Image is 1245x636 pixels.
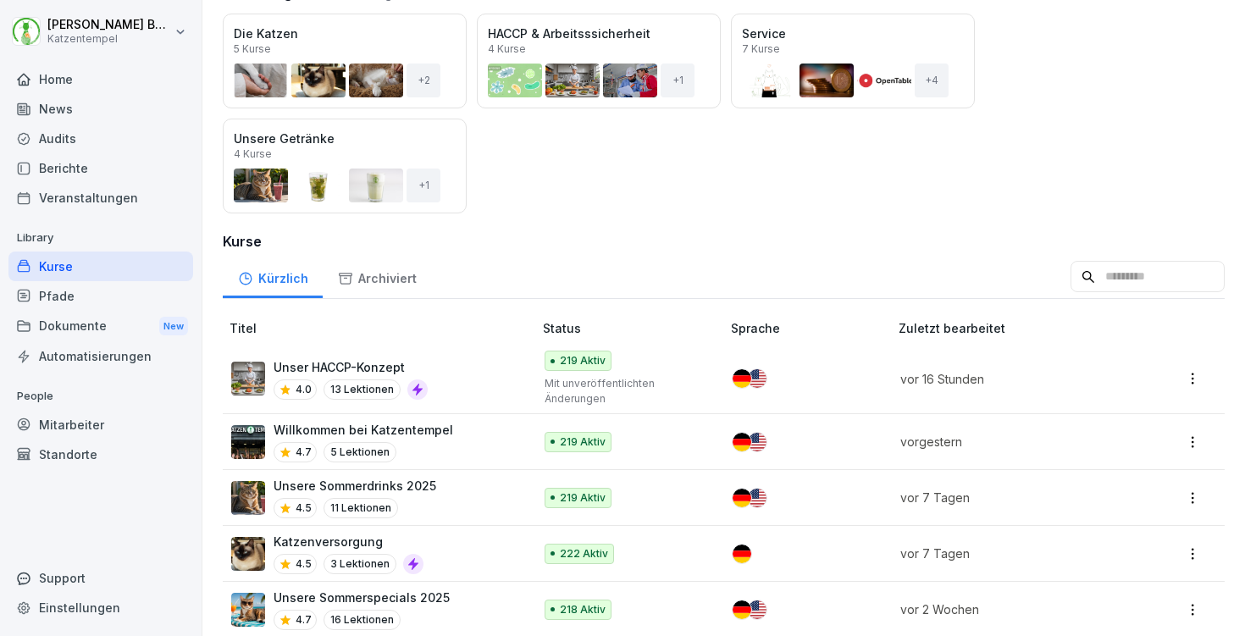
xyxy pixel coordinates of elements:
[488,44,526,54] p: 4 Kurse
[234,25,456,42] p: Die Katzen
[324,442,396,462] p: 5 Lektionen
[733,433,751,451] img: de.svg
[324,379,401,400] p: 13 Lektionen
[231,425,265,459] img: bfxihpyegxharsbvixxs1pbj.png
[274,421,453,439] p: Willkommen bei Katzentempel
[47,33,171,45] p: Katzentempel
[8,440,193,469] a: Standorte
[234,149,272,159] p: 4 Kurse
[8,224,193,252] p: Library
[545,376,705,406] p: Mit unveröffentlichten Änderungen
[223,231,1225,252] h3: Kurse
[8,281,193,311] a: Pfade
[324,554,396,574] p: 3 Lektionen
[230,319,536,337] p: Titel
[296,382,312,397] p: 4.0
[543,319,725,337] p: Status
[900,370,1120,388] p: vor 16 Stunden
[488,25,710,42] p: HACCP & Arbeitsssicherheit
[560,490,606,506] p: 219 Aktiv
[223,255,323,298] a: Kürzlich
[8,252,193,281] a: Kurse
[296,501,312,516] p: 4.5
[231,362,265,395] img: mlsleav921hxy3akyctmymka.png
[748,489,766,507] img: us.svg
[296,556,312,572] p: 4.5
[324,610,401,630] p: 16 Lektionen
[8,341,193,371] a: Automatisierungen
[748,369,766,388] img: us.svg
[733,600,751,619] img: de.svg
[8,563,193,593] div: Support
[560,434,606,450] p: 219 Aktiv
[8,124,193,153] a: Audits
[274,533,423,550] p: Katzenversorgung
[8,383,193,410] p: People
[223,14,467,108] a: Die Katzen5 Kurse+2
[323,255,431,298] a: Archiviert
[733,489,751,507] img: de.svg
[742,25,964,42] p: Service
[900,489,1120,506] p: vor 7 Tagen
[748,433,766,451] img: us.svg
[560,546,608,561] p: 222 Aktiv
[223,119,467,213] a: Unsere Getränke4 Kurse+1
[296,445,312,460] p: 4.7
[8,593,193,622] a: Einstellungen
[560,353,606,368] p: 219 Aktiv
[274,589,450,606] p: Unsere Sommerspecials 2025
[8,311,193,342] a: DokumenteNew
[407,169,440,202] div: + 1
[742,44,780,54] p: 7 Kurse
[231,481,265,515] img: z2wzlwkjv23ogvhmnm05ms84.png
[8,311,193,342] div: Dokumente
[899,319,1141,337] p: Zuletzt bearbeitet
[731,14,975,108] a: Service7 Kurse+4
[731,319,892,337] p: Sprache
[274,358,428,376] p: Unser HACCP-Konzept
[915,64,949,97] div: + 4
[234,44,271,54] p: 5 Kurse
[8,64,193,94] a: Home
[900,433,1120,451] p: vorgestern
[900,545,1120,562] p: vor 7 Tagen
[296,612,312,628] p: 4.7
[231,593,265,627] img: tq9m61t15lf2zt9mx622xkq2.png
[900,600,1120,618] p: vor 2 Wochen
[661,64,694,97] div: + 1
[748,600,766,619] img: us.svg
[324,498,398,518] p: 11 Lektionen
[8,153,193,183] a: Berichte
[231,537,265,571] img: xm6kh0ygkno3b9579tdjalrr.png
[8,94,193,124] a: News
[234,130,456,147] p: Unsere Getränke
[47,18,171,32] p: [PERSON_NAME] Benedix
[159,317,188,336] div: New
[8,410,193,440] a: Mitarbeiter
[274,477,436,495] p: Unsere Sommerdrinks 2025
[560,602,606,617] p: 218 Aktiv
[733,545,751,563] img: de.svg
[733,369,751,388] img: de.svg
[407,64,440,97] div: + 2
[8,183,193,213] a: Veranstaltungen
[477,14,721,108] a: HACCP & Arbeitsssicherheit4 Kurse+1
